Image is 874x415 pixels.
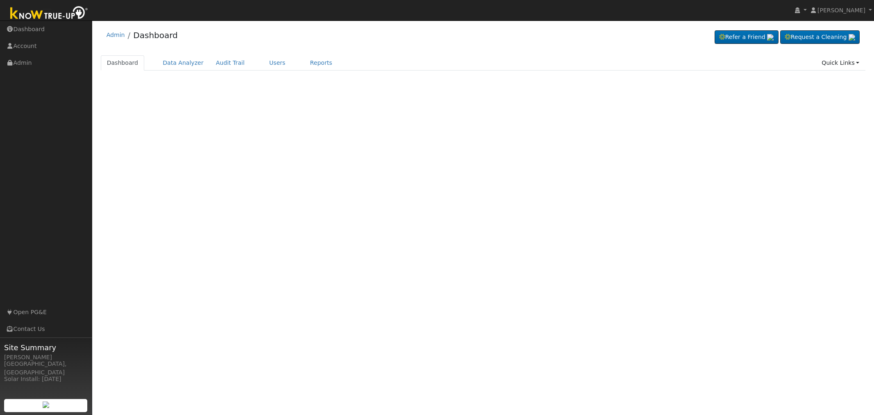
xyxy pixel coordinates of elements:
a: Audit Trail [210,55,251,71]
a: Reports [304,55,338,71]
img: retrieve [767,34,774,41]
span: Site Summary [4,342,88,353]
img: retrieve [849,34,855,41]
a: Dashboard [133,30,178,40]
div: [PERSON_NAME] [4,353,88,362]
a: Request a Cleaning [780,30,860,44]
a: Quick Links [815,55,865,71]
a: Users [263,55,292,71]
img: Know True-Up [6,5,92,23]
span: [PERSON_NAME] [817,7,865,14]
div: [GEOGRAPHIC_DATA], [GEOGRAPHIC_DATA] [4,360,88,377]
img: retrieve [43,401,49,408]
a: Dashboard [101,55,145,71]
a: Refer a Friend [715,30,779,44]
div: Solar Install: [DATE] [4,375,88,383]
a: Data Analyzer [157,55,210,71]
a: Admin [107,32,125,38]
